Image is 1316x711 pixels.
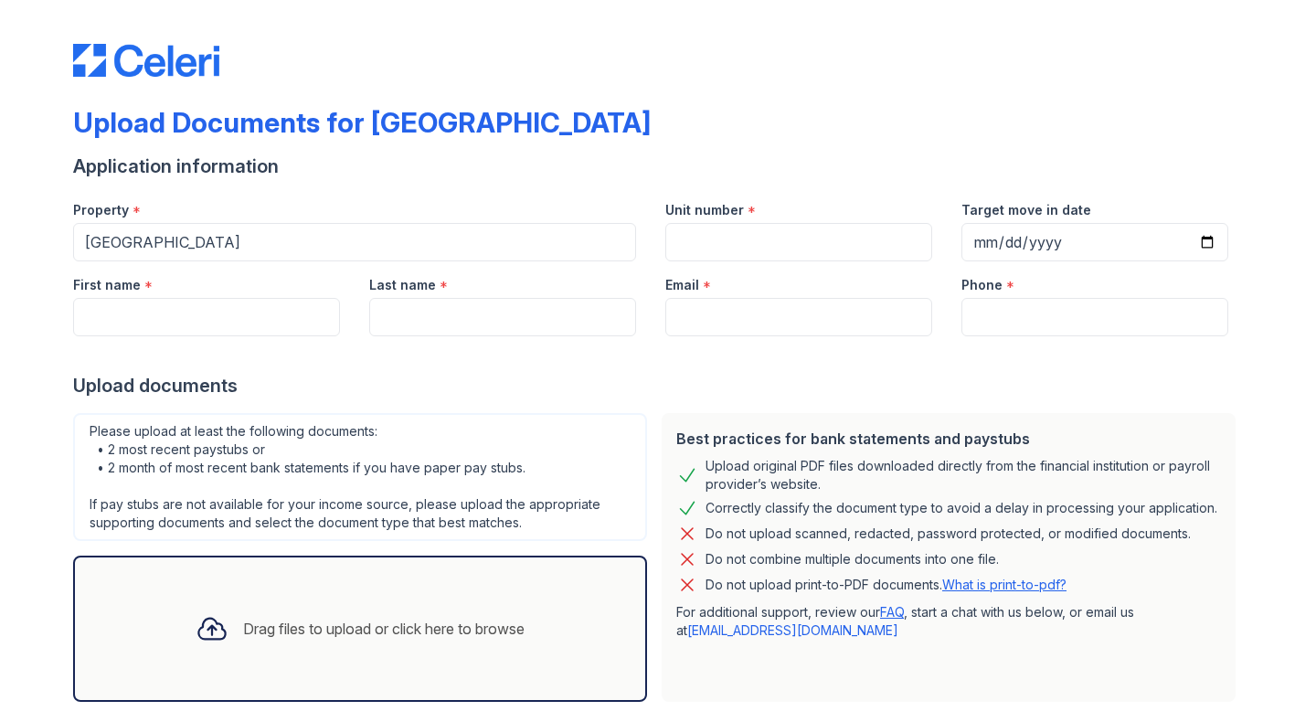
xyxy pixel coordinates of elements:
[665,276,699,294] label: Email
[73,276,141,294] label: First name
[687,622,898,638] a: [EMAIL_ADDRESS][DOMAIN_NAME]
[961,276,1003,294] label: Phone
[73,201,129,219] label: Property
[961,201,1091,219] label: Target move in date
[369,276,436,294] label: Last name
[73,373,1243,398] div: Upload documents
[706,576,1067,594] p: Do not upload print-to-PDF documents.
[676,428,1221,450] div: Best practices for bank statements and paystubs
[942,577,1067,592] a: What is print-to-pdf?
[706,548,999,570] div: Do not combine multiple documents into one file.
[665,201,744,219] label: Unit number
[73,44,219,77] img: CE_Logo_Blue-a8612792a0a2168367f1c8372b55b34899dd931a85d93a1a3d3e32e68fde9ad4.png
[880,604,904,620] a: FAQ
[676,603,1221,640] p: For additional support, review our , start a chat with us below, or email us at
[73,154,1243,179] div: Application information
[706,497,1217,519] div: Correctly classify the document type to avoid a delay in processing your application.
[243,618,525,640] div: Drag files to upload or click here to browse
[706,523,1191,545] div: Do not upload scanned, redacted, password protected, or modified documents.
[706,457,1221,493] div: Upload original PDF files downloaded directly from the financial institution or payroll provider’...
[73,413,647,541] div: Please upload at least the following documents: • 2 most recent paystubs or • 2 month of most rec...
[73,106,651,139] div: Upload Documents for [GEOGRAPHIC_DATA]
